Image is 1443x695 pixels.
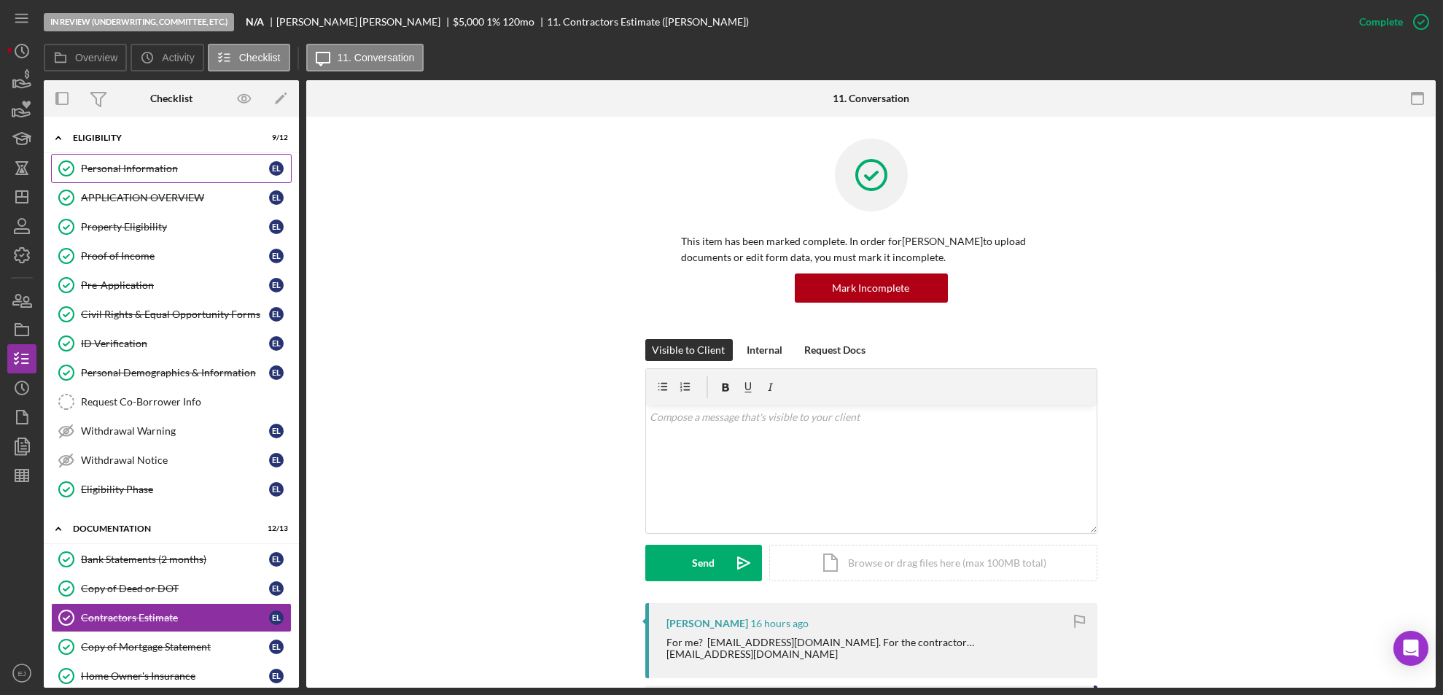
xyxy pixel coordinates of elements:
[81,554,269,565] div: Bank Statements (2 months)
[798,339,874,361] button: Request Docs
[51,241,292,271] a: Proof of IncomeEL
[51,632,292,661] a: Copy of Mortgage StatementEL
[81,396,291,408] div: Request Co-Borrower Info
[269,640,284,654] div: E L
[262,133,288,142] div: 9 / 12
[338,52,415,63] label: 11. Conversation
[833,93,909,104] div: 11. Conversation
[81,308,269,320] div: Civil Rights & Equal Opportunity Forms
[131,44,203,71] button: Activity
[246,16,264,28] b: N/A
[645,339,733,361] button: Visible to Client
[51,446,292,475] a: Withdrawal NoticeEL
[486,16,500,28] div: 1 %
[51,154,292,183] a: Personal InformationEL
[269,610,284,625] div: E L
[795,273,948,303] button: Mark Incomplete
[1359,7,1403,36] div: Complete
[667,618,749,629] div: [PERSON_NAME]
[269,249,284,263] div: E L
[73,524,252,533] div: Documentation
[1345,7,1436,36] button: Complete
[7,659,36,688] button: EJ
[239,52,281,63] label: Checklist
[51,387,292,416] a: Request Co-Borrower Info
[692,545,715,581] div: Send
[81,454,269,466] div: Withdrawal Notice
[667,637,975,660] div: For me? [EMAIL_ADDRESS][DOMAIN_NAME]. For the contractor… [EMAIL_ADDRESS][DOMAIN_NAME]
[162,52,194,63] label: Activity
[51,574,292,603] a: Copy of Deed or DOTEL
[453,15,484,28] span: $5,000
[269,424,284,438] div: E L
[747,339,783,361] div: Internal
[306,44,424,71] button: 11. Conversation
[269,453,284,467] div: E L
[653,339,726,361] div: Visible to Client
[81,583,269,594] div: Copy of Deed or DOT
[81,279,269,291] div: Pre-Application
[51,271,292,300] a: Pre-ApplicationEL
[547,16,749,28] div: 11. Contractors Estimate ([PERSON_NAME])
[269,220,284,234] div: E L
[645,545,762,581] button: Send
[81,192,269,203] div: APPLICATION OVERVIEW
[833,273,910,303] div: Mark Incomplete
[17,669,26,677] text: EJ
[269,307,284,322] div: E L
[269,190,284,205] div: E L
[73,133,252,142] div: Eligibility
[269,482,284,497] div: E L
[51,603,292,632] a: Contractors EstimateEL
[81,641,269,653] div: Copy of Mortgage Statement
[150,93,192,104] div: Checklist
[269,336,284,351] div: E L
[208,44,290,71] button: Checklist
[51,545,292,574] a: Bank Statements (2 months)EL
[269,552,284,567] div: E L
[51,329,292,358] a: ID VerificationEL
[805,339,866,361] div: Request Docs
[51,300,292,329] a: Civil Rights & Equal Opportunity FormsEL
[81,612,269,624] div: Contractors Estimate
[51,183,292,212] a: APPLICATION OVERVIEWEL
[269,581,284,596] div: E L
[81,221,269,233] div: Property Eligibility
[751,618,809,629] time: 2025-10-02 20:14
[51,358,292,387] a: Personal Demographics & InformationEL
[51,475,292,504] a: Eligibility PhaseEL
[81,425,269,437] div: Withdrawal Warning
[269,365,284,380] div: E L
[81,250,269,262] div: Proof of Income
[269,161,284,176] div: E L
[276,16,453,28] div: [PERSON_NAME] [PERSON_NAME]
[682,233,1061,266] p: This item has been marked complete. In order for [PERSON_NAME] to upload documents or edit form d...
[740,339,790,361] button: Internal
[1393,631,1428,666] div: Open Intercom Messenger
[81,670,269,682] div: Home Owner's Insurance
[51,212,292,241] a: Property EligibilityEL
[81,367,269,378] div: Personal Demographics & Information
[44,13,234,31] div: In Review (Underwriting, Committee, Etc.)
[269,278,284,292] div: E L
[81,163,269,174] div: Personal Information
[44,44,127,71] button: Overview
[262,524,288,533] div: 12 / 13
[269,669,284,683] div: E L
[75,52,117,63] label: Overview
[51,661,292,691] a: Home Owner's InsuranceEL
[81,484,269,495] div: Eligibility Phase
[502,16,534,28] div: 120 mo
[51,416,292,446] a: Withdrawal WarningEL
[81,338,269,349] div: ID Verification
